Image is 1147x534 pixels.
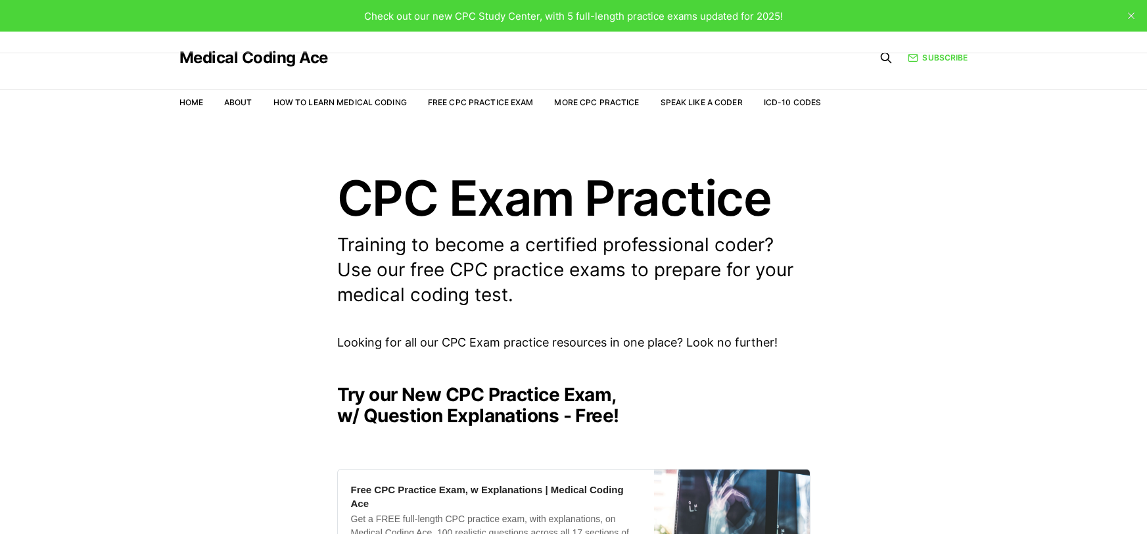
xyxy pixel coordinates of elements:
h1: CPC Exam Practice [337,174,810,222]
button: close [1121,5,1142,26]
p: Looking for all our CPC Exam practice resources in one place? Look no further! [337,333,810,352]
a: Speak Like a Coder [661,97,743,107]
p: Training to become a certified professional coder? Use our free CPC practice exams to prepare for... [337,233,810,307]
a: ICD-10 Codes [764,97,821,107]
a: How to Learn Medical Coding [273,97,407,107]
a: About [224,97,252,107]
div: Free CPC Practice Exam, w Explanations | Medical Coding Ace [351,483,641,510]
a: More CPC Practice [554,97,639,107]
a: Free CPC Practice Exam [428,97,534,107]
a: Medical Coding Ace [179,50,328,66]
a: Subscribe [908,51,968,64]
span: Check out our new CPC Study Center, with 5 full-length practice exams updated for 2025! [364,10,783,22]
h2: Try our New CPC Practice Exam, w/ Question Explanations - Free! [337,384,810,426]
iframe: portal-trigger [932,470,1147,534]
a: Home [179,97,203,107]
